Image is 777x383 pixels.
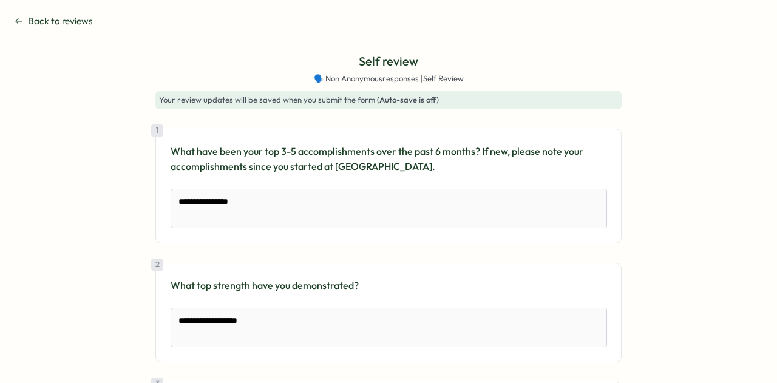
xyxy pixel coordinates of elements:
[171,278,606,293] p: What top strength have you demonstrated?
[151,124,163,137] div: 1
[15,15,93,28] button: Back to reviews
[159,95,439,104] span: Your review updates will be saved when you submit the form
[377,95,439,104] span: (Auto-save is off)
[28,15,93,28] span: Back to reviews
[314,73,464,84] span: 🗣️ Non Anonymous responses | Self Review
[171,144,606,174] p: What have been your top 3-5 accomplishments over the past 6 months? If new, please note your acco...
[359,52,418,71] p: Self review
[151,259,163,271] div: 2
